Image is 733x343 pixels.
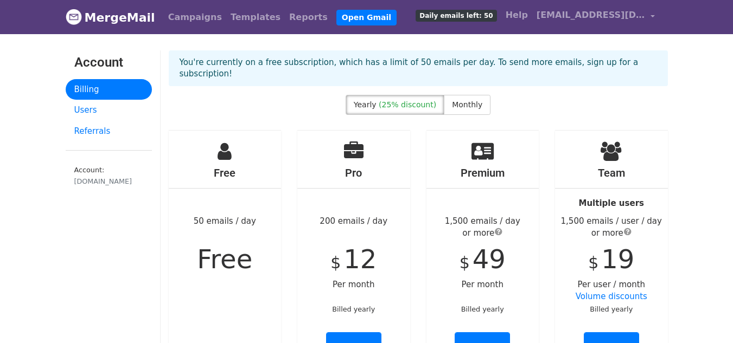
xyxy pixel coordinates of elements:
strong: Multiple users [579,198,644,208]
small: Account: [74,166,143,186]
h4: Team [555,166,668,179]
div: 1,500 emails / day or more [426,215,539,240]
a: MergeMail [66,6,155,29]
span: (25% discount) [379,100,436,109]
a: Referrals [66,121,152,142]
div: [DOMAIN_NAME] [74,176,143,186]
small: Billed yearly [590,305,633,313]
h4: Free [169,166,282,179]
span: 19 [601,244,634,274]
a: Open Gmail [336,10,397,25]
span: $ [330,253,341,272]
span: Yearly [354,100,377,109]
span: Daily emails left: 50 [416,10,496,22]
span: $ [460,253,470,272]
h4: Pro [297,166,410,179]
a: Campaigns [164,7,226,28]
a: Users [66,100,152,121]
div: 1,500 emails / user / day or more [555,215,668,240]
a: Templates [226,7,285,28]
img: MergeMail logo [66,9,82,25]
small: Billed yearly [461,305,504,313]
span: 12 [343,244,377,274]
span: 49 [473,244,506,274]
small: Billed yearly [332,305,375,313]
span: $ [588,253,598,272]
a: Help [501,4,532,26]
a: Volume discounts [576,292,647,301]
a: Reports [285,7,332,28]
a: [EMAIL_ADDRESS][DOMAIN_NAME] [532,4,659,30]
iframe: Chat Widget [679,291,733,343]
span: Monthly [452,100,482,109]
span: Free [197,244,252,274]
p: You're currently on a free subscription, which has a limit of 50 emails per day. To send more ema... [180,57,657,80]
a: Daily emails left: 50 [411,4,501,26]
h4: Premium [426,166,539,179]
h3: Account [74,55,143,70]
a: Billing [66,79,152,100]
span: [EMAIL_ADDRESS][DOMAIN_NAME] [537,9,645,22]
